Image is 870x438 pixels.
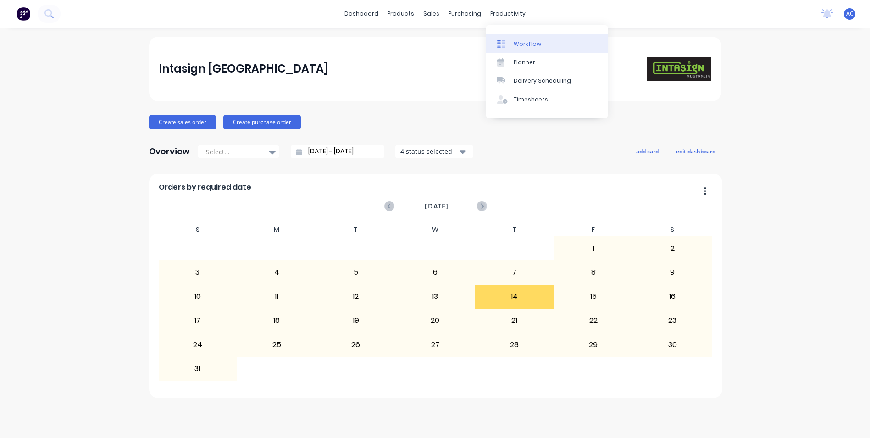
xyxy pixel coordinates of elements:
[633,333,712,356] div: 30
[633,237,712,260] div: 2
[486,34,608,53] a: Workflow
[444,7,486,21] div: purchasing
[396,285,475,308] div: 13
[554,237,633,260] div: 1
[475,309,554,332] div: 21
[316,223,396,236] div: T
[425,201,449,211] span: [DATE]
[317,261,395,284] div: 5
[475,261,554,284] div: 7
[486,53,608,72] a: Planner
[317,309,395,332] div: 19
[514,40,541,48] div: Workflow
[159,261,237,284] div: 3
[159,309,237,332] div: 17
[396,223,475,236] div: W
[554,223,633,236] div: F
[630,145,665,157] button: add card
[396,333,475,356] div: 27
[633,285,712,308] div: 16
[149,115,216,129] button: Create sales order
[383,7,419,21] div: products
[396,261,475,284] div: 6
[514,58,535,67] div: Planner
[554,285,633,308] div: 15
[486,7,530,21] div: productivity
[400,146,458,156] div: 4 status selected
[395,145,473,158] button: 4 status selected
[317,285,395,308] div: 12
[670,145,721,157] button: edit dashboard
[647,57,711,81] img: Intasign Australia
[317,333,395,356] div: 26
[633,223,712,236] div: S
[475,333,554,356] div: 28
[238,261,316,284] div: 4
[475,223,554,236] div: T
[159,333,237,356] div: 24
[238,223,317,236] div: M
[149,142,190,161] div: Overview
[17,7,30,21] img: Factory
[159,357,237,380] div: 31
[633,309,712,332] div: 23
[158,223,238,236] div: S
[419,7,444,21] div: sales
[159,182,251,193] span: Orders by required date
[554,333,633,356] div: 29
[223,115,301,129] button: Create purchase order
[486,72,608,90] a: Delivery Scheduling
[238,285,316,308] div: 11
[238,309,316,332] div: 18
[514,77,571,85] div: Delivery Scheduling
[514,95,548,104] div: Timesheets
[846,10,853,18] span: AC
[340,7,383,21] a: dashboard
[554,309,633,332] div: 22
[238,333,316,356] div: 25
[475,285,554,308] div: 14
[159,60,328,78] div: Intasign [GEOGRAPHIC_DATA]
[633,261,712,284] div: 9
[396,309,475,332] div: 20
[159,285,237,308] div: 10
[486,90,608,109] a: Timesheets
[554,261,633,284] div: 8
